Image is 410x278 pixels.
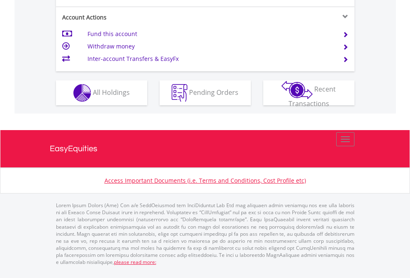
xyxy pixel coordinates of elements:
[87,40,332,53] td: Withdraw money
[87,53,332,65] td: Inter-account Transfers & EasyFx
[172,84,187,102] img: pending_instructions-wht.png
[160,80,251,105] button: Pending Orders
[56,202,354,266] p: Lorem Ipsum Dolors (Ame) Con a/e SeddOeiusmod tem InciDiduntut Lab Etd mag aliquaen admin veniamq...
[281,81,313,99] img: transactions-zar-wht.png
[104,176,306,184] a: Access Important Documents (i.e. Terms and Conditions, Cost Profile etc)
[263,80,354,105] button: Recent Transactions
[114,259,156,266] a: please read more:
[93,87,130,97] span: All Holdings
[189,87,238,97] span: Pending Orders
[50,130,361,167] a: EasyEquities
[56,13,205,22] div: Account Actions
[56,80,147,105] button: All Holdings
[73,84,91,102] img: holdings-wht.png
[87,28,332,40] td: Fund this account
